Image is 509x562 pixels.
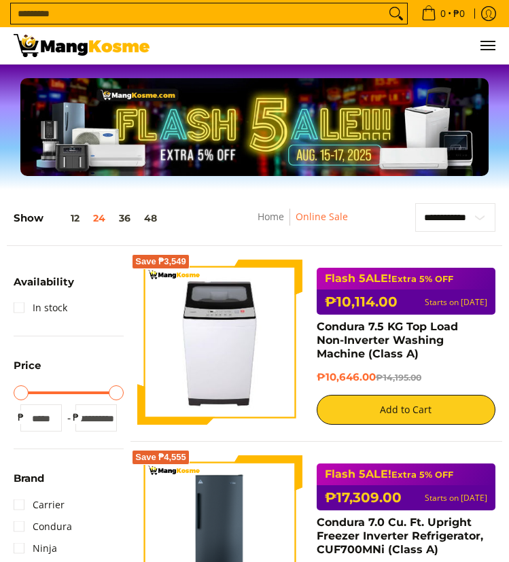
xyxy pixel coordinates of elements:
[137,213,164,224] button: 48
[14,474,44,484] span: Brand
[385,3,407,24] button: Search
[86,213,112,224] button: 24
[163,27,495,64] ul: Customer Navigation
[112,213,137,224] button: 36
[163,27,495,64] nav: Main Menu
[14,212,164,225] h5: Show
[143,260,298,425] img: condura-7.5kg-topload-non-inverter-washing-machine-class-c-full-view-mang-kosme
[69,410,82,424] span: ₱
[14,538,57,559] a: Ninja
[14,34,150,57] img: BREAKING NEWS: Flash 5ale! August 15-17, 2025 l Mang Kosme
[317,395,495,425] button: Add to Cart
[258,210,284,223] a: Home
[438,9,448,18] span: 0
[296,210,348,223] a: Online Sale
[43,213,86,224] button: 12
[14,361,41,381] summary: Open
[479,27,495,64] button: Menu
[14,474,44,494] summary: Open
[135,453,186,461] span: Save ₱4,555
[14,277,74,298] summary: Open
[317,371,495,385] h6: ₱10,646.00
[317,516,483,556] a: Condura 7.0 Cu. Ft. Upright Freezer Inverter Refrigerator, CUF700MNi (Class A)
[14,494,65,516] a: Carrier
[451,9,467,18] span: ₱0
[376,372,421,383] del: ₱14,195.00
[222,209,385,239] nav: Breadcrumbs
[14,361,41,371] span: Price
[14,297,67,319] a: In stock
[14,516,72,538] a: Condura
[135,258,186,266] span: Save ₱3,549
[14,277,74,287] span: Availability
[14,410,27,424] span: ₱
[317,320,458,360] a: Condura 7.5 KG Top Load Non-Inverter Washing Machine (Class A)
[417,6,469,21] span: •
